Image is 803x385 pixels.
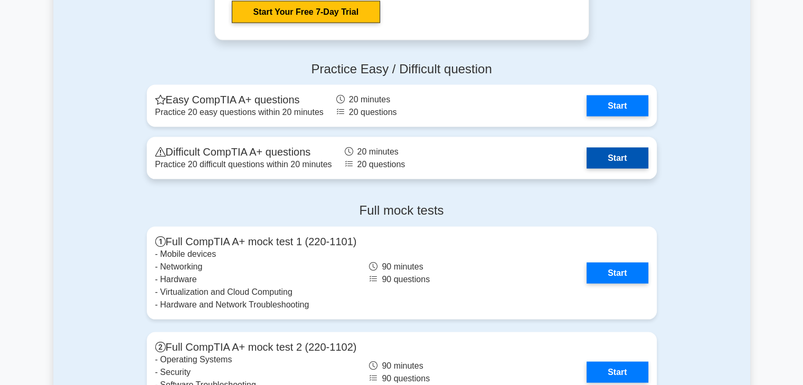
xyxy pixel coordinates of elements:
h4: Full mock tests [147,203,657,218]
a: Start [587,95,648,117]
h4: Practice Easy / Difficult question [147,62,657,77]
a: Start [587,362,648,383]
a: Start [587,263,648,284]
a: Start [587,148,648,169]
a: Start Your Free 7-Day Trial [232,1,380,23]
